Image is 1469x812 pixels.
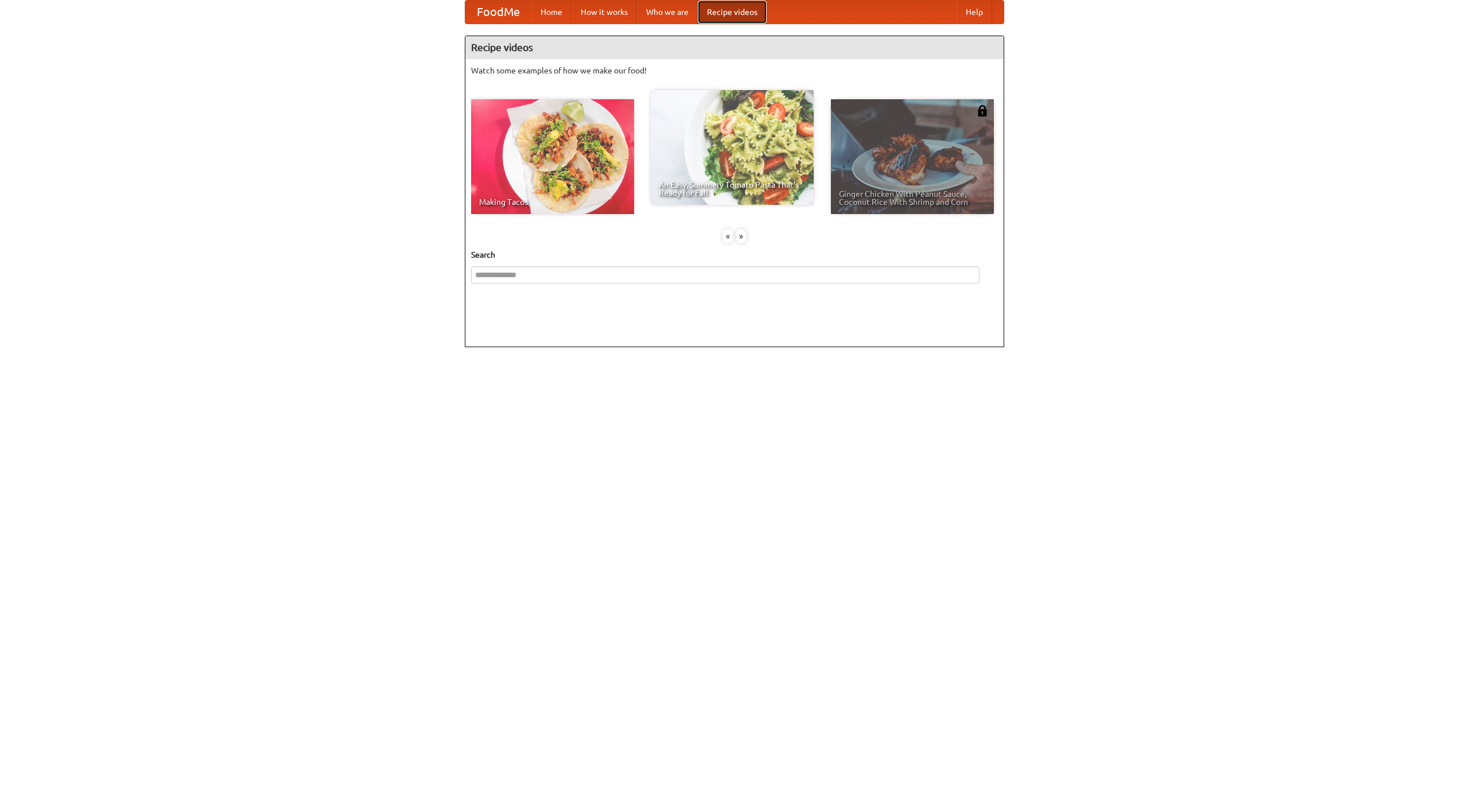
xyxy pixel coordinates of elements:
div: « [722,229,733,243]
a: Making Tacos [471,99,634,214]
a: Help [957,1,992,24]
p: Watch some examples of how we make our food! [471,65,998,76]
img: 483408.png [977,105,988,116]
div: » [736,229,747,243]
a: Home [531,1,572,24]
a: Who we are [637,1,698,24]
a: How it works [572,1,637,24]
a: Recipe videos [698,1,767,24]
a: FoodMe [465,1,531,24]
span: An Easy, Summery Tomato Pasta That's Ready for Fall [659,181,806,197]
h4: Recipe videos [465,36,1004,59]
h5: Search [471,249,998,261]
span: Making Tacos [479,198,626,206]
a: An Easy, Summery Tomato Pasta That's Ready for Fall [651,90,814,205]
